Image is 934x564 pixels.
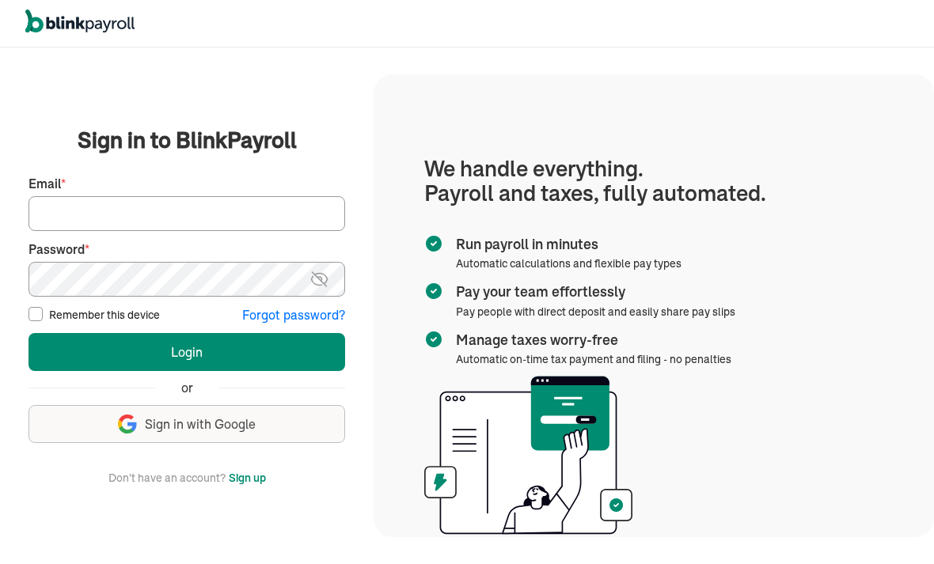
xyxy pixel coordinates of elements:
img: google [118,414,137,433]
span: Manage taxes worry-free [456,330,725,350]
span: Don't have an account? [108,468,226,487]
iframe: Chat Widget [855,488,934,564]
span: Automatic calculations and flexible pay types [456,256,682,271]
button: Login [28,333,345,371]
button: Sign in with Google [28,405,345,443]
h1: We handle everything. Payroll and taxes, fully automated. [424,157,883,206]
span: Sign in to BlinkPayroll [78,124,297,156]
input: Your email address [28,196,345,231]
span: Run payroll in minutes [456,234,675,255]
img: illustration [424,376,632,535]
label: Email [28,175,345,193]
button: Forgot password? [242,306,345,324]
span: or [181,379,193,397]
img: logo [25,9,135,33]
img: eye [309,270,329,289]
button: Sign up [229,468,266,487]
img: checkmark [424,330,443,349]
img: checkmark [424,234,443,253]
span: Pay people with direct deposit and easily share pay slips [456,305,735,319]
span: Automatic on-time tax payment and filing - no penalties [456,352,731,366]
span: Sign in with Google [145,415,256,433]
label: Password [28,240,345,259]
span: Pay your team effortlessly [456,282,729,302]
label: Remember this device [49,307,160,323]
img: checkmark [424,282,443,301]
